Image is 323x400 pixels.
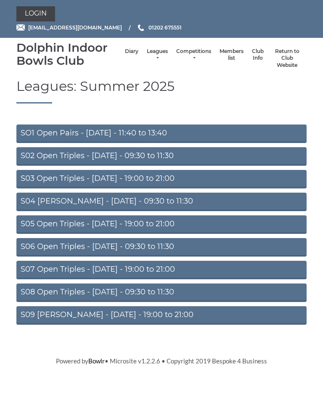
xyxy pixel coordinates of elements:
[16,215,307,234] a: S05 Open Triples - [DATE] - 19:00 to 21:00
[125,48,138,55] a: Diary
[16,41,121,67] div: Dolphin Indoor Bowls Club
[16,125,307,143] a: SO1 Open Pairs - [DATE] - 11:40 to 13:40
[272,48,302,69] a: Return to Club Website
[16,24,122,32] a: Email [EMAIL_ADDRESS][DOMAIN_NAME]
[28,24,122,31] span: [EMAIL_ADDRESS][DOMAIN_NAME]
[16,283,307,302] a: S08 Open Triples - [DATE] - 09:30 to 11:30
[220,48,244,62] a: Members list
[138,24,144,31] img: Phone us
[16,193,307,211] a: S04 [PERSON_NAME] - [DATE] - 09:30 to 11:30
[176,48,211,62] a: Competitions
[16,306,307,325] a: S09 [PERSON_NAME] - [DATE] - 19:00 to 21:00
[16,238,307,257] a: S06 Open Triples - [DATE] - 09:30 to 11:30
[16,79,307,103] h1: Leagues: Summer 2025
[147,48,168,62] a: Leagues
[137,24,182,32] a: Phone us 01202 675551
[56,357,267,365] span: Powered by • Microsite v1.2.2.6 • Copyright 2019 Bespoke 4 Business
[88,357,105,365] a: Bowlr
[148,24,182,31] span: 01202 675551
[16,24,25,31] img: Email
[252,48,264,62] a: Club Info
[16,147,307,166] a: S02 Open Triples - [DATE] - 09:30 to 11:30
[16,6,55,21] a: Login
[16,170,307,188] a: S03 Open Triples - [DATE] - 19:00 to 21:00
[16,261,307,279] a: S07 Open Triples - [DATE] - 19:00 to 21:00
